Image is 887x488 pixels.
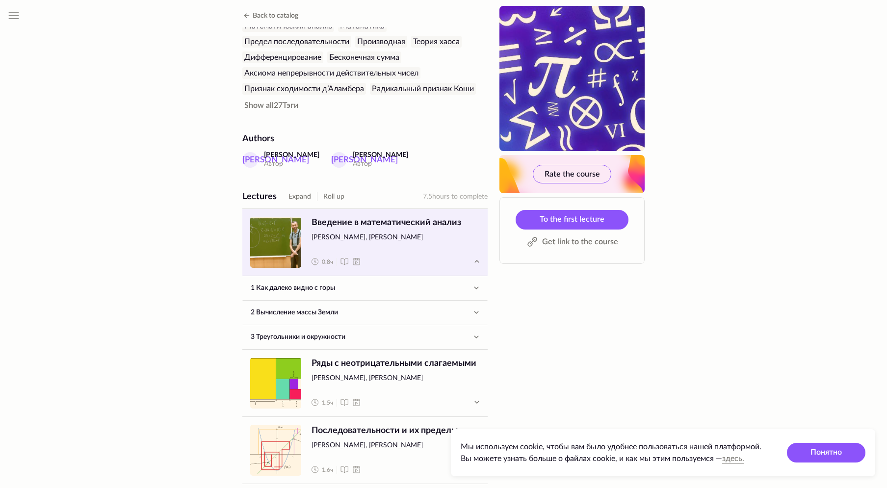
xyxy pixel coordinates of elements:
[264,159,319,169] div: Автор
[243,276,487,300] button: 1 Как далеко видно с горы
[312,441,480,451] span: [PERSON_NAME], [PERSON_NAME]
[516,210,628,230] a: To the first lecture
[243,276,469,300] a: 1 Как далеко видно с горы
[242,67,420,79] div: Аксиома непрерывности действительных чисел
[253,12,298,19] span: Back to catalog
[327,51,401,63] div: Бесконечная сумма
[242,191,277,203] div: Lectures
[461,443,761,462] span: Мы используем cookie, чтобы вам было удобнее пользоваться нашей платформой. Вы можете узнать боль...
[312,358,480,370] span: Ряды с неотрицательными слагаемыми
[242,51,323,63] div: Дифференцирование
[322,466,333,474] span: 1.6 ч
[312,233,480,243] span: [PERSON_NAME], [PERSON_NAME]
[243,325,487,349] button: 3 Треугольники и окружности
[242,133,488,145] div: Authors
[242,209,488,276] a: undefinedВведение в математический анализ[PERSON_NAME], [PERSON_NAME] 0.8ч
[370,83,476,95] div: Радикальный признак Коши
[516,233,628,251] button: Get link to the course
[242,152,258,168] div: [PERSON_NAME]
[264,151,319,159] div: [PERSON_NAME]
[533,165,611,183] button: Rate the course
[432,193,488,200] span: hours to complete
[787,443,865,462] button: Понятно
[312,425,480,437] span: Последовательности и их пределы
[242,36,351,48] div: Предел последовательности
[244,102,274,109] span: Show all
[322,258,333,266] span: 0.8 ч
[242,100,300,111] button: Show all27Тэги
[540,215,604,223] span: To the first lecture
[312,374,480,384] span: [PERSON_NAME], [PERSON_NAME]
[411,36,462,48] div: Теория хаоса
[331,152,347,168] div: [PERSON_NAME]
[542,236,618,248] span: Get link to the course
[242,417,488,484] a: undefinedПоследовательности и их пределы[PERSON_NAME], [PERSON_NAME] 1.6ч
[241,10,298,22] button: Back to catalog
[243,325,469,349] a: 3 Треугольники и окружности
[243,301,487,324] button: 2 Вычисление массы Земли
[243,301,469,324] a: 2 Вычисление массы Земли
[322,399,333,407] span: 1.5 ч
[355,36,407,48] div: Производная
[242,83,366,95] div: Признак сходимости д’Аламбера
[242,350,488,416] a: undefinedРяды с неотрицательными слагаемыми[PERSON_NAME], [PERSON_NAME] 1.5ч
[288,191,311,203] button: Expand
[423,191,488,203] div: 7.5
[353,159,408,169] div: Автор
[353,151,408,159] div: [PERSON_NAME]
[722,455,744,462] a: здесь.
[312,217,480,229] span: Введение в математический анализ
[244,102,298,109] span: 27
[323,191,344,203] button: Roll up
[283,102,298,109] span: Тэги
